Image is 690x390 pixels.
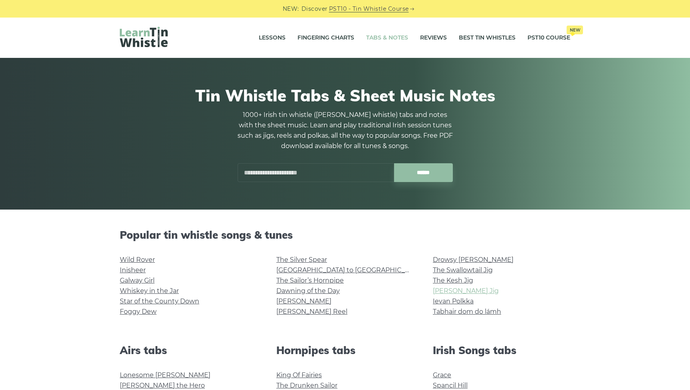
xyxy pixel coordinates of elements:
a: Wild Rover [120,256,155,263]
a: King Of Fairies [276,371,322,379]
a: The Silver Spear [276,256,327,263]
a: Inisheer [120,266,146,274]
a: Drowsy [PERSON_NAME] [433,256,514,263]
a: Dawning of the Day [276,287,340,295]
a: Reviews [420,28,447,48]
a: Galway Girl [120,277,155,284]
a: Whiskey in the Jar [120,287,179,295]
a: Tabhair dom do lámh [433,308,501,315]
a: The Swallowtail Jig [433,266,493,274]
a: The Kesh Jig [433,277,473,284]
a: Lonesome [PERSON_NAME] [120,371,210,379]
a: Fingering Charts [297,28,354,48]
span: New [567,26,583,34]
a: The Drunken Sailor [276,382,337,389]
p: 1000+ Irish tin whistle ([PERSON_NAME] whistle) tabs and notes with the sheet music. Learn and pl... [237,110,453,151]
a: Lessons [259,28,286,48]
a: Grace [433,371,451,379]
a: Spancil Hill [433,382,468,389]
h2: Popular tin whistle songs & tunes [120,229,570,241]
img: LearnTinWhistle.com [120,27,168,47]
a: Star of the County Down [120,297,199,305]
h1: Tin Whistle Tabs & Sheet Music Notes [120,86,570,105]
h2: Hornpipes tabs [276,344,414,356]
a: The Sailor’s Hornpipe [276,277,344,284]
h2: Irish Songs tabs [433,344,570,356]
a: Ievan Polkka [433,297,474,305]
a: PST10 CourseNew [527,28,570,48]
a: Best Tin Whistles [459,28,516,48]
a: [PERSON_NAME] the Hero [120,382,205,389]
a: Tabs & Notes [366,28,408,48]
h2: Airs tabs [120,344,257,356]
a: Foggy Dew [120,308,157,315]
a: [PERSON_NAME] [276,297,331,305]
a: [PERSON_NAME] Reel [276,308,347,315]
a: [GEOGRAPHIC_DATA] to [GEOGRAPHIC_DATA] [276,266,424,274]
a: [PERSON_NAME] Jig [433,287,499,295]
